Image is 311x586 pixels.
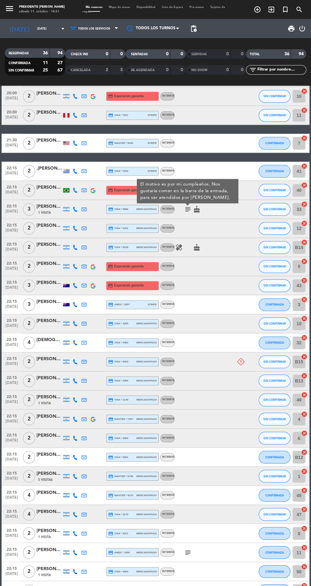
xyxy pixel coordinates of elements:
strong: 0 [181,68,184,72]
span: visa * 6991 [108,455,128,460]
i: cancel [301,392,308,398]
span: INTERIOR [162,208,174,210]
span: mercadopago [136,398,157,402]
span: [DATE] [4,228,20,236]
div: LOG OUT [298,19,306,38]
div: [PERSON_NAME] [36,279,62,286]
span: [DATE] [4,457,20,464]
span: 22:15 [4,297,20,305]
span: 22:15 [4,393,20,400]
span: Pre-acceso [186,6,207,9]
i: cancel [301,182,308,188]
span: INTERIOR [162,475,174,477]
i: credit_card [108,283,113,288]
span: 22:15 [4,450,20,457]
i: cancel [301,163,308,169]
i: cancel [301,135,308,141]
button: CONFIRMADA [259,298,290,311]
span: 2 [23,451,35,463]
span: 22:15 [4,259,20,266]
span: [DATE] [4,266,20,274]
div: .[PERSON_NAME] [36,165,62,172]
button: SIN CONFIRMAR [259,317,290,330]
button: SIN CONFIRMAR [259,374,290,387]
i: cancel [301,430,308,436]
button: SIN CONFIRMAR [259,432,290,444]
button: SIN CONFIRMAR [259,184,290,197]
span: [DATE] [4,381,20,388]
span: visa * 6003 [108,359,128,364]
div: [PERSON_NAME] [36,394,62,401]
button: SIN CONFIRMAR [259,508,290,521]
i: cancel [301,201,308,207]
span: Mis reservas [83,6,106,9]
span: [DATE] [4,400,20,407]
i: credit_card [108,340,113,345]
i: search [295,6,303,13]
strong: 25 [43,68,48,72]
span: CONFIRMADA [265,303,284,306]
span: mercadopago [136,360,157,364]
i: cancel [301,107,308,113]
i: credit_card [108,188,113,193]
span: 22:15 [4,240,20,247]
i: [DATE] [5,22,34,35]
strong: 67 [57,68,64,72]
i: credit_card [108,378,113,383]
img: google-logo.png [90,264,96,269]
span: INTERIOR [162,227,174,229]
span: INTERIOR [162,114,174,116]
span: Esperando garantía [114,283,143,288]
span: [DATE] [4,419,20,426]
span: 2 [23,355,35,368]
span: mercadopago [136,321,157,326]
i: filter_list [249,66,257,74]
span: [DATE] [4,143,20,151]
i: credit_card [108,169,113,174]
span: 2 [23,394,35,406]
i: cancel [301,449,308,455]
span: visa * 2583 [108,435,128,441]
span: RE AGENDADA [131,69,155,72]
strong: 5 [120,68,124,72]
span: 22:15 [4,221,20,228]
i: credit_card [108,94,113,99]
input: Filtrar por nombre... [257,66,306,73]
span: SIN CONFIRMAR [263,436,286,440]
span: 2 [23,317,35,330]
span: mercadopago [136,379,157,383]
span: INTERIOR [162,436,174,439]
button: CONFIRMADA [259,336,290,349]
span: CONFIRMADA [265,531,284,535]
button: SIN CONFIRMAR [259,222,290,235]
span: visa * 7817 [108,113,128,118]
button: SIN CONFIRMAR [259,90,290,103]
span: CONFIRMADA [265,169,284,173]
span: 2 [23,260,35,273]
button: SIN CONFIRMAR [259,279,290,292]
strong: 94 [57,51,64,55]
span: SIN CONFIRMAR [263,398,286,401]
i: cancel [301,411,308,417]
span: 22:15 [4,335,20,343]
span: 22:15 [4,374,20,381]
i: arrow_drop_down [59,25,67,32]
span: stripe [148,169,157,173]
strong: 0 [120,52,124,56]
span: 2 [23,241,35,254]
span: SIN CONFIRMAR [9,69,34,72]
span: 2 [23,374,35,387]
div: [DEMOGRAPHIC_DATA][PERSON_NAME] [36,336,62,344]
div: [PERSON_NAME] [36,374,62,382]
span: 22:15 [4,412,20,419]
div: [PERSON_NAME] [36,451,62,458]
span: SIN CONFIRMAR [263,360,286,363]
i: credit_card [108,264,113,269]
button: SIN CONFIRMAR [259,355,290,368]
span: 22:15 [4,202,20,209]
span: CONFIRMADA [9,62,30,65]
span: visa * 1510 [108,169,128,174]
button: CONFIRMADA [259,489,290,502]
i: credit_card [108,113,113,118]
span: CANCELADA [71,69,90,72]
